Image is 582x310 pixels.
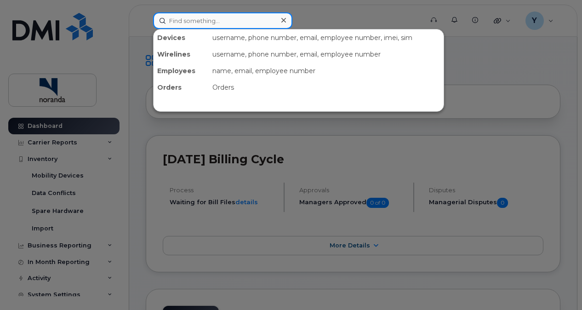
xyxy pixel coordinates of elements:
[154,79,209,96] div: Orders
[154,29,209,46] div: Devices
[209,46,444,63] div: username, phone number, email, employee number
[154,46,209,63] div: Wirelines
[209,29,444,46] div: username, phone number, email, employee number, imei, sim
[209,79,444,96] div: Orders
[154,63,209,79] div: Employees
[209,63,444,79] div: name, email, employee number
